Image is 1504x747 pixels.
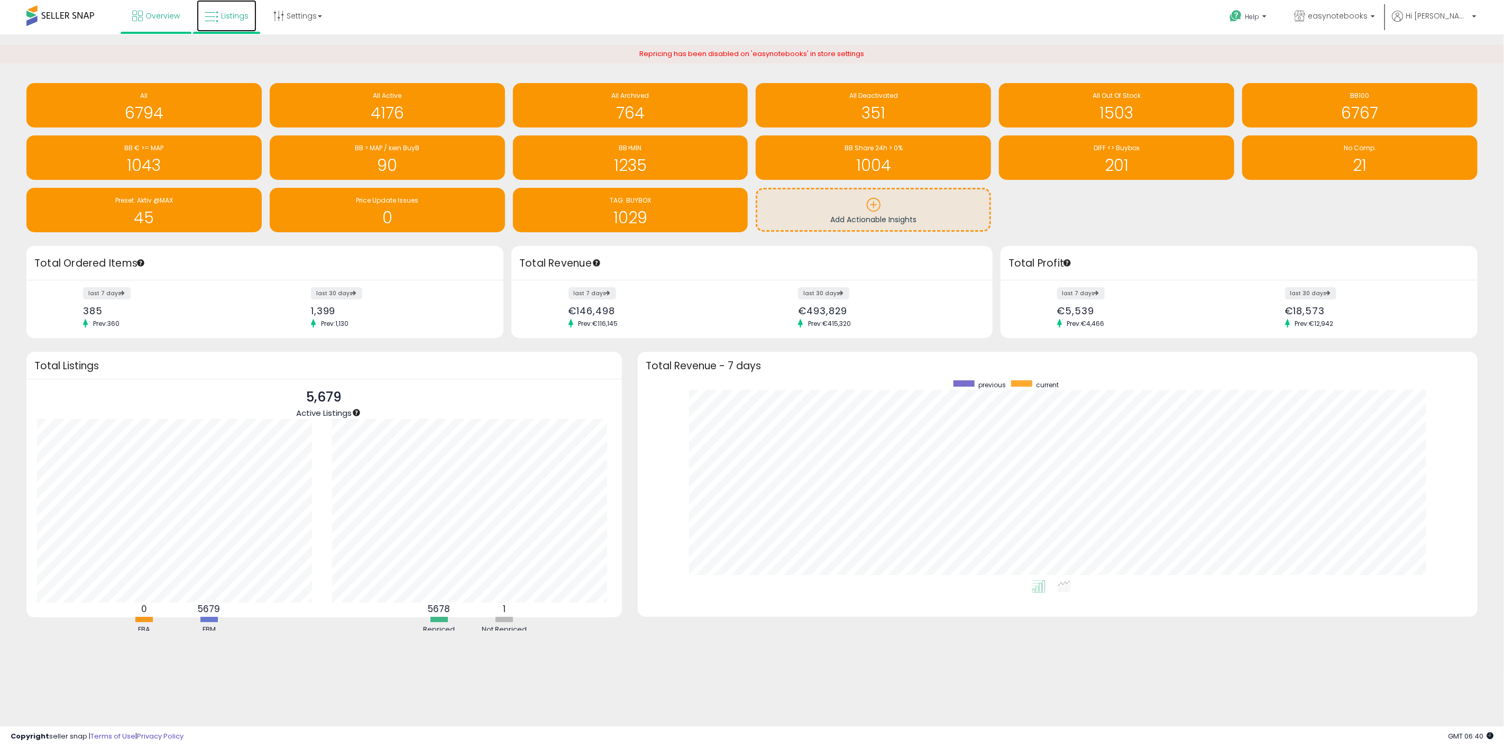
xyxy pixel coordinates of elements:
div: Not Repriced [472,625,536,635]
label: last 30 days [798,287,849,299]
h1: 201 [1004,157,1229,174]
p: 5,679 [296,387,352,407]
h1: 1235 [518,157,743,174]
div: Tooltip anchor [1062,258,1072,268]
span: Add Actionable Insights [830,214,916,225]
a: BB>MIN 1235 [513,135,748,180]
span: All Out Of Stock [1093,91,1141,100]
span: Prev: 360 [88,319,125,328]
h1: 351 [761,104,986,122]
span: Listings [221,11,249,21]
a: All 6794 [26,83,262,127]
div: €493,829 [798,305,974,316]
div: FBA [112,625,176,635]
div: Tooltip anchor [352,408,361,417]
span: current [1036,380,1059,389]
h3: Total Listings [34,362,614,370]
div: 385 [83,305,257,316]
span: TAG: BUYBOX [610,196,651,205]
span: Hi [PERSON_NAME] [1406,11,1469,21]
span: BB > MAP / kein BuyB [355,143,419,152]
a: No Comp. 21 [1242,135,1478,180]
span: Help [1245,12,1259,21]
h1: 764 [518,104,743,122]
div: 1,399 [311,305,485,316]
h3: Total Ordered Items [34,256,496,271]
span: Prev: €4,466 [1062,319,1110,328]
span: BB Share 24h > 0% [845,143,903,152]
h1: 1043 [32,157,256,174]
a: BB100 6767 [1242,83,1478,127]
span: Price Update Issues [356,196,418,205]
a: All Active 4176 [270,83,505,127]
span: No Comp. [1344,143,1376,152]
h1: 6794 [32,104,256,122]
label: last 7 days [1057,287,1105,299]
span: Repricing has been disabled on 'easynotebooks' in store settings [640,49,865,59]
span: BB € >= MAP [124,143,163,152]
div: €5,539 [1057,305,1231,316]
span: BB>MIN [619,143,642,152]
span: Overview [145,11,180,21]
div: Tooltip anchor [592,258,601,268]
a: Add Actionable Insights [757,189,989,230]
a: Help [1221,2,1277,34]
span: Prev: 1,130 [316,319,354,328]
a: Hi [PERSON_NAME] [1392,11,1477,34]
span: Prev: €415,320 [803,319,856,328]
a: BB € >= MAP 1043 [26,135,262,180]
div: FBM [177,625,241,635]
b: 5679 [198,603,220,615]
h1: 4176 [275,104,500,122]
span: All Archived [612,91,649,100]
label: last 30 days [1285,287,1336,299]
a: BB > MAP / kein BuyB 90 [270,135,505,180]
a: All Out Of Stock 1503 [999,83,1234,127]
h1: 0 [275,209,500,226]
h3: Total Revenue - 7 days [646,362,1470,370]
h1: 45 [32,209,256,226]
span: DIFF <> Buybox [1094,143,1140,152]
span: All [140,91,148,100]
span: Active Listings [296,407,352,418]
h1: 90 [275,157,500,174]
span: BB100 [1351,91,1370,100]
a: Preset: Aktiv @MAX 45 [26,188,262,232]
label: last 30 days [311,287,362,299]
span: Preset: Aktiv @MAX [115,196,173,205]
a: All Deactivated 351 [756,83,991,127]
b: 0 [141,603,147,615]
h1: 1503 [1004,104,1229,122]
h3: Total Profit [1008,256,1470,271]
span: All Deactivated [849,91,898,100]
a: DIFF <> Buybox 201 [999,135,1234,180]
div: €18,573 [1285,305,1459,316]
h1: 1029 [518,209,743,226]
b: 1 [503,603,506,615]
h1: 21 [1248,157,1472,174]
div: Tooltip anchor [136,258,145,268]
label: last 7 days [83,287,131,299]
a: TAG: BUYBOX 1029 [513,188,748,232]
b: 5678 [428,603,450,615]
div: Repriced [407,625,471,635]
div: €146,498 [568,305,744,316]
a: Price Update Issues 0 [270,188,505,232]
h1: 1004 [761,157,986,174]
a: All Archived 764 [513,83,748,127]
span: Prev: €12,942 [1290,319,1339,328]
span: All Active [373,91,401,100]
a: BB Share 24h > 0% 1004 [756,135,991,180]
span: Prev: €116,145 [573,319,623,328]
h1: 6767 [1248,104,1472,122]
span: previous [978,380,1006,389]
h3: Total Revenue [519,256,985,271]
i: Get Help [1229,10,1242,23]
span: easynotebooks [1308,11,1368,21]
label: last 7 days [568,287,616,299]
